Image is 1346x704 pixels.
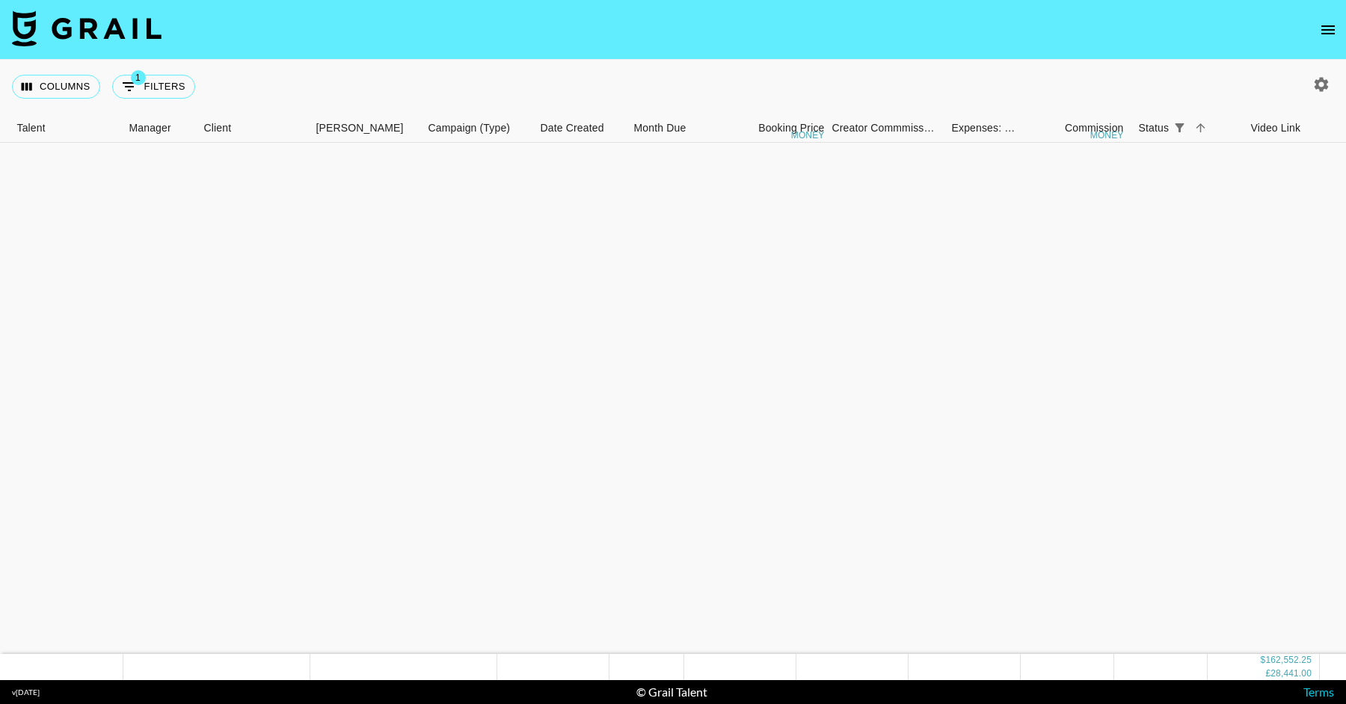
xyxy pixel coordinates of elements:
div: Creator Commmission Override [832,114,937,143]
div: v [DATE] [12,688,40,697]
div: Expenses: Remove Commission? [952,114,1016,143]
button: Show filters [1169,117,1190,138]
div: £ [1265,667,1270,679]
div: 162,552.25 [1265,654,1312,667]
div: Date Created [533,114,627,143]
div: Month Due [634,114,686,143]
div: Month Due [627,114,720,143]
div: Manager [129,114,171,143]
button: Select columns [12,75,100,99]
a: Terms [1303,685,1334,699]
div: Status [1131,114,1244,143]
div: Campaign (Type) [428,114,511,143]
div: Talent [10,114,122,143]
div: © Grail Talent [636,685,707,700]
div: Status [1139,114,1170,143]
div: Booker [309,114,421,143]
div: $ [1261,654,1266,667]
div: [PERSON_NAME] [316,114,404,143]
div: Manager [122,114,197,143]
button: open drawer [1313,15,1343,45]
div: Date Created [541,114,604,143]
div: 1 active filter [1169,117,1190,138]
button: Sort [1190,117,1211,138]
div: Talent [17,114,46,143]
div: Client [197,114,309,143]
div: 28,441.00 [1270,667,1312,679]
div: Client [204,114,232,143]
div: Campaign (Type) [421,114,533,143]
div: Video Link [1251,114,1301,143]
div: Creator Commmission Override [832,114,944,143]
div: Expenses: Remove Commission? [944,114,1019,143]
div: money [791,131,825,140]
div: Booking Price [758,114,824,143]
div: Commission [1065,114,1124,143]
img: Grail Talent [12,10,162,46]
div: money [1090,131,1124,140]
button: Show filters [112,75,195,99]
span: 1 [131,70,146,85]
